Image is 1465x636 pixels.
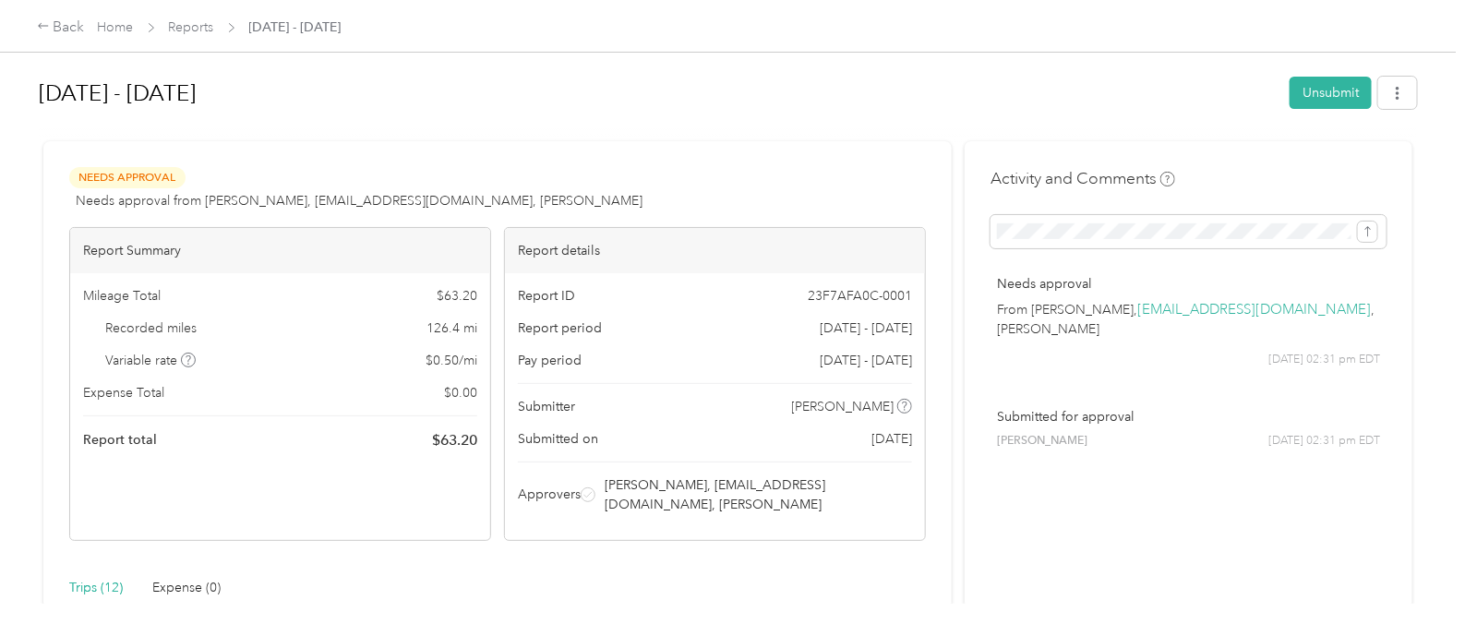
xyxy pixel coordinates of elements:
span: $ 0.50 / mi [426,351,477,370]
a: Reports [169,19,214,35]
span: [DATE] 02:31 pm EDT [1268,352,1380,368]
span: Report period [518,318,602,338]
div: Report Summary [70,228,490,273]
span: Pay period [518,351,582,370]
span: [DATE] 02:31 pm EDT [1268,433,1380,450]
span: Recorded miles [106,318,198,338]
span: Report total [83,430,157,450]
span: 126.4 mi [426,318,477,338]
span: [DATE] [871,429,912,449]
span: [PERSON_NAME], [EMAIL_ADDRESS][DOMAIN_NAME], [PERSON_NAME] [606,475,909,514]
span: [DATE] - [DATE] [820,318,912,338]
div: Back [37,17,85,39]
button: Unsubmit [1290,77,1372,109]
div: Trips (12) [69,578,123,598]
span: Needs Approval [69,167,186,188]
span: $ 63.20 [437,286,477,306]
div: Expense (0) [152,578,221,598]
span: Submitter [518,397,575,416]
span: [PERSON_NAME] [792,397,895,416]
p: Submitted for approval [997,407,1380,426]
span: Mileage Total [83,286,161,306]
span: Expense Total [83,383,164,402]
span: Needs approval from [PERSON_NAME], [EMAIL_ADDRESS][DOMAIN_NAME], [PERSON_NAME] [76,191,642,210]
span: [DATE] - [DATE] [820,351,912,370]
span: 23F7AFA0C-0001 [808,286,912,306]
iframe: Everlance-gr Chat Button Frame [1362,533,1465,636]
span: Approvers [518,485,581,504]
span: $ 63.20 [432,429,477,451]
h1: Sep 1 - 30, 2025 [39,71,1277,115]
h4: Activity and Comments [991,167,1175,190]
span: [PERSON_NAME] [997,433,1087,450]
span: [DATE] - [DATE] [249,18,342,37]
a: [EMAIL_ADDRESS][DOMAIN_NAME] [1137,301,1371,318]
span: Report ID [518,286,575,306]
a: Home [98,19,134,35]
p: Needs approval [997,274,1380,294]
div: Report details [505,228,925,273]
span: $ 0.00 [444,383,477,402]
span: Submitted on [518,429,598,449]
p: From [PERSON_NAME], , [PERSON_NAME] [997,300,1380,339]
span: Variable rate [106,351,197,370]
